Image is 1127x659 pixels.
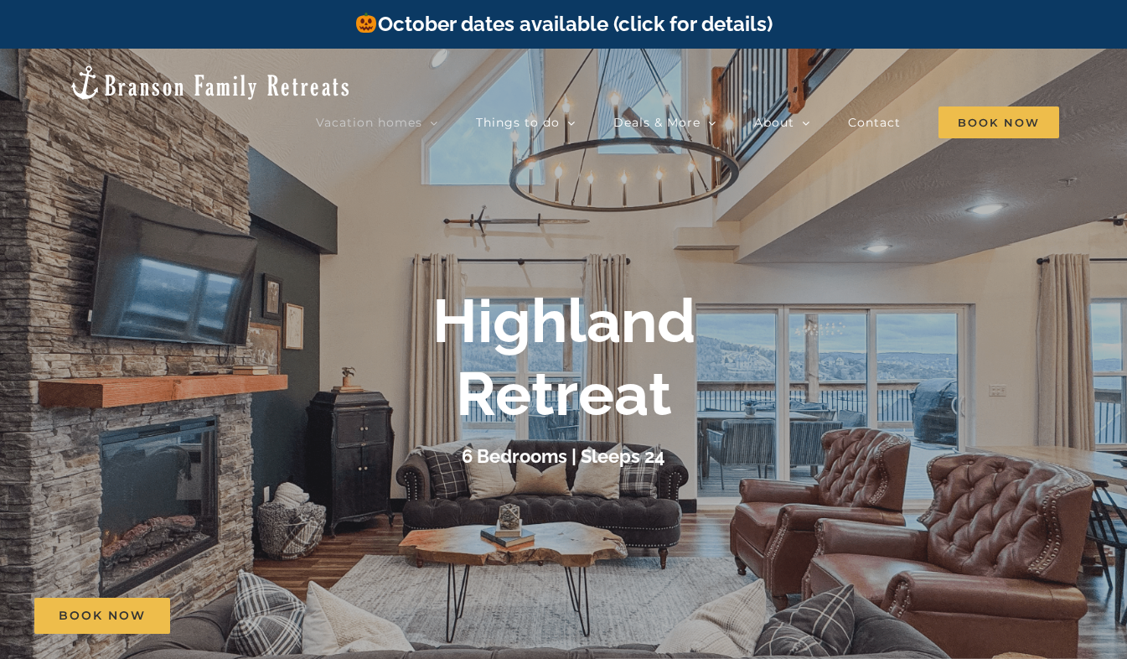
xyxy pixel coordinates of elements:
[354,12,772,36] a: October dates available (click for details)
[848,106,901,139] a: Contact
[68,64,352,101] img: Branson Family Retreats Logo
[34,598,170,634] a: Book Now
[476,117,560,128] span: Things to do
[938,106,1059,138] span: Book Now
[432,285,695,428] b: Highland Retreat
[316,117,422,128] span: Vacation homes
[754,117,794,128] span: About
[462,445,665,467] h3: 6 Bedrooms | Sleeps 24
[613,117,700,128] span: Deals & More
[754,106,810,139] a: About
[476,106,576,139] a: Things to do
[316,106,438,139] a: Vacation homes
[848,117,901,128] span: Contact
[59,609,146,623] span: Book Now
[316,106,1059,139] nav: Main Menu
[356,13,376,33] img: 🎃
[613,106,716,139] a: Deals & More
